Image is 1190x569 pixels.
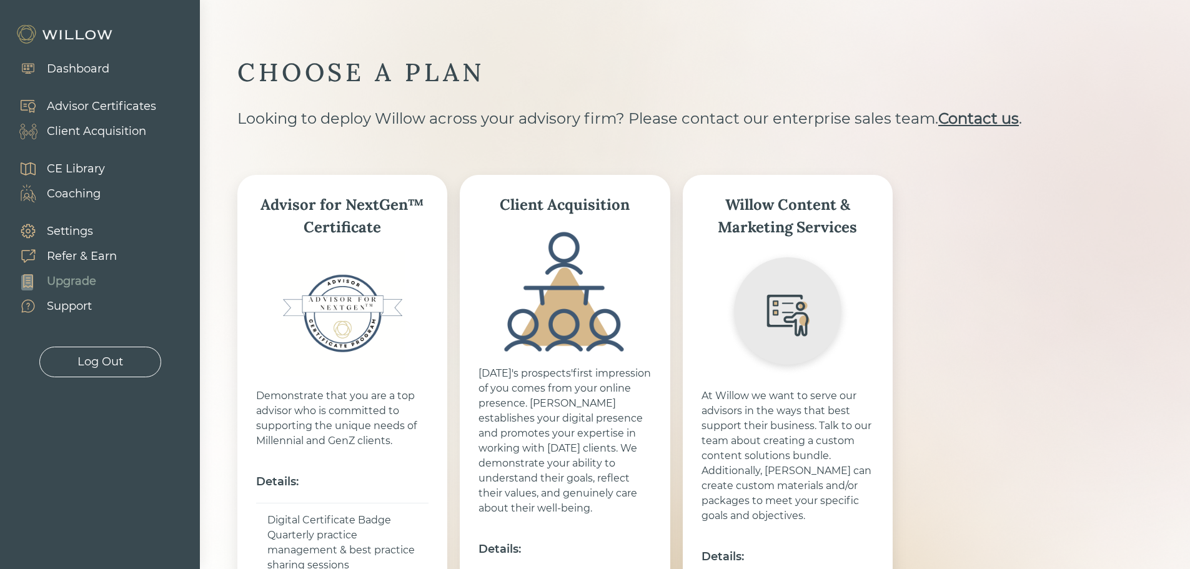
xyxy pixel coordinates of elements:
div: Demonstrate that you are a top advisor who is committed to supporting the unique needs of Millenn... [256,388,429,448]
div: Coaching [47,186,101,202]
div: Client Acquisition [47,123,146,140]
div: CHOOSE A PLAN [237,56,1078,89]
img: employers_icon.png [502,229,627,354]
div: Advisor Certificates [47,98,156,115]
span: ' [512,367,513,379]
a: Upgrade [6,269,117,294]
img: Certificate_Program_Badge_NextGen.png [280,251,405,376]
div: Support [47,298,92,315]
div: Log Out [77,354,123,370]
a: Coaching [6,181,105,206]
div: [DATE] s prospects first impression of you comes from your online presence. [PERSON_NAME] establi... [478,366,651,516]
b: Contact us [938,109,1019,127]
span: ' [571,367,573,379]
div: Client Acquisition [478,194,651,216]
div: Details: [256,473,429,490]
a: Dashboard [6,56,109,81]
div: Advisor for NextGen™ Certificate [256,194,429,239]
a: Advisor Certificates [6,94,156,119]
div: At Willow we want to serve our advisors in the ways that best support their business. Talk to our... [702,388,874,523]
div: Details: [478,541,651,558]
img: Willow [16,24,116,44]
div: Looking to deploy Willow across your advisory firm? Please contact our enterprise sales team. . [237,107,1078,175]
div: Details: [702,548,874,565]
img: willowContentIcon.png [725,251,850,376]
a: Client Acquisition [6,119,156,144]
a: Settings [6,219,117,244]
div: Refer & Earn [47,248,117,265]
div: Upgrade [47,273,96,290]
a: Refer & Earn [6,244,117,269]
div: Settings [47,223,93,240]
a: CE Library [6,156,105,181]
div: Dashboard [47,61,109,77]
div: Willow Content & Marketing Services [702,194,874,239]
div: Digital Certificate Badge [267,513,429,528]
div: CE Library [47,161,105,177]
